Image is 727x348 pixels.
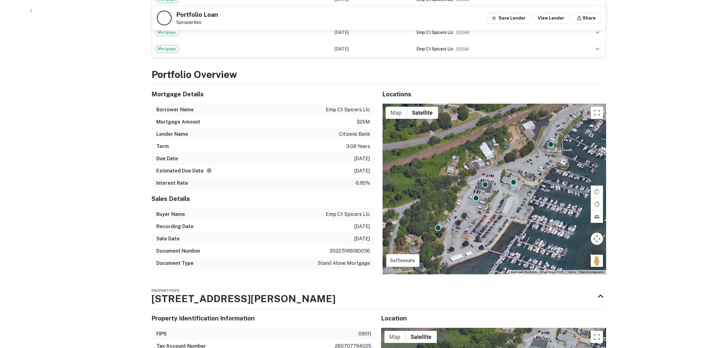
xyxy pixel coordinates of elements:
h6: Estimated Due Date [157,167,212,175]
p: emp ct spicers llc [326,211,370,218]
p: citizens bank [339,131,370,138]
button: Drag Pegman onto the map to open Street View [591,255,603,267]
span: ($ 25M ) [456,47,469,51]
button: Rotate map clockwise [591,186,603,198]
button: expand row [592,44,603,54]
p: [DATE] [354,167,370,175]
p: 3.08 years [347,143,370,150]
button: Save Lender [487,13,531,24]
h6: Mortgage Amount [157,118,201,126]
p: 09011 [359,330,372,338]
h6: Document Type [157,260,194,267]
h6: Lender Name [157,131,188,138]
a: View Lender [533,13,569,24]
button: expand row [592,27,603,38]
td: [DATE] [332,41,413,57]
h5: Locations [383,90,606,99]
svg: Estimate is based on a standard schedule for this type of loan. [206,168,212,173]
h5: Sales Details [152,194,375,203]
img: Google [384,266,404,274]
p: [DATE] [354,235,370,242]
button: Rotate map counterclockwise [591,198,603,210]
span: Map data ©2025 [541,270,564,274]
h3: [STREET_ADDRESS][PERSON_NAME] [152,291,336,306]
h3: Portfolio Overview [152,67,606,82]
h6: Borrower Name [157,106,194,113]
p: 5 properties [176,20,218,25]
h6: Document Number [157,247,201,255]
h5: Property Identification Information [152,314,376,323]
a: Terms (opens in new tab) [568,270,576,274]
p: [DATE] [354,155,370,162]
h6: Term [157,143,169,150]
button: Show street map [386,107,407,119]
button: Show satellite imagery [406,331,437,343]
button: Toggle fullscreen view [591,107,603,119]
h5: Location [381,314,606,323]
button: Share [572,13,601,24]
span: ($ 25M ) [456,30,469,35]
button: Show street map [384,331,406,343]
a: Open this area in Google Maps (opens a new window) [384,266,404,274]
p: stand alone mortgage [318,260,370,267]
span: emp ct spicers llc [416,46,453,51]
h5: Mortgage Details [152,90,375,99]
h5: Portfolio Loan [176,12,218,18]
button: Map camera controls [591,233,603,245]
span: Mortgage [155,46,179,52]
h6: Recording Date [157,223,194,230]
button: Keyboard shortcuts [511,270,537,274]
div: Property1of5[STREET_ADDRESS][PERSON_NAME] [152,284,606,309]
p: 2022.5166180036 [330,247,370,255]
p: 6.95% [356,180,370,187]
p: emp ct spicers llc [326,106,370,113]
button: Tilt map [591,211,603,223]
h6: Buyer Name [157,211,185,218]
button: Show satellite imagery [407,107,438,119]
p: [DATE] [354,223,370,230]
h6: Interest Rate [157,180,188,187]
p: $25m [357,118,370,126]
span: Mortgage [155,29,179,35]
p: 5 of 5 results [390,257,416,264]
span: emp ct spicers llc [416,30,453,35]
a: Report a map error [580,270,604,274]
span: Property 1 of 5 [152,289,180,292]
button: Toggle fullscreen view [591,331,603,343]
td: [DATE] [332,24,413,41]
iframe: Chat Widget [696,299,727,328]
h6: FIPS [157,330,167,338]
h6: Due Date [157,155,178,162]
h6: Sale Date [157,235,180,242]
